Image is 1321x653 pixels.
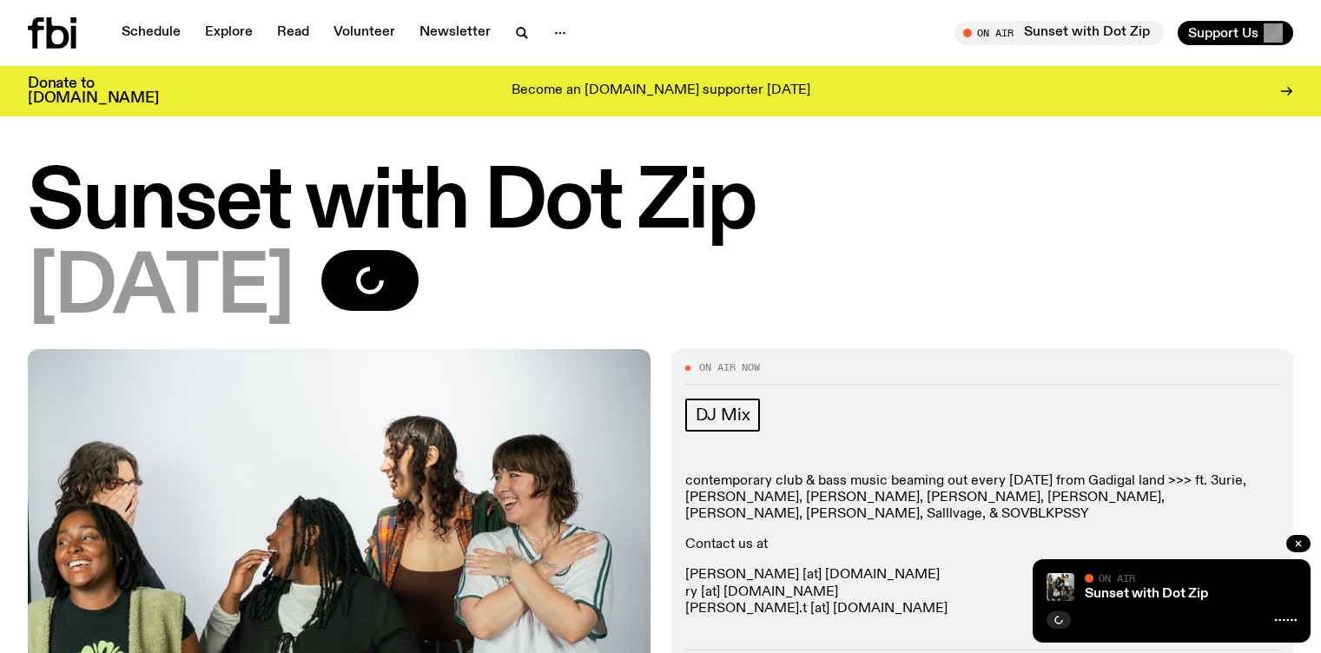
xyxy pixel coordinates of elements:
[111,21,191,45] a: Schedule
[512,83,810,99] p: Become an [DOMAIN_NAME] supporter [DATE]
[696,406,750,425] span: DJ Mix
[323,21,406,45] a: Volunteer
[954,21,1164,45] button: On AirSunset with Dot Zip
[685,567,1280,617] p: [PERSON_NAME] [at] [DOMAIN_NAME] ry [at] [DOMAIN_NAME] [PERSON_NAME].t [at] [DOMAIN_NAME]
[28,76,159,106] h3: Donate to [DOMAIN_NAME]
[28,165,1293,243] h1: Sunset with Dot Zip
[195,21,263,45] a: Explore
[685,399,761,432] a: DJ Mix
[1178,21,1293,45] button: Support Us
[699,363,760,373] span: On Air Now
[267,21,320,45] a: Read
[1188,25,1258,41] span: Support Us
[1099,572,1135,584] span: On Air
[685,473,1280,524] p: contemporary club & bass music beaming out every [DATE] from Gadigal land >>> ft. 3urie, [PERSON_...
[685,537,1280,553] p: Contact us at
[1085,587,1208,601] a: Sunset with Dot Zip
[409,21,501,45] a: Newsletter
[28,250,294,328] span: [DATE]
